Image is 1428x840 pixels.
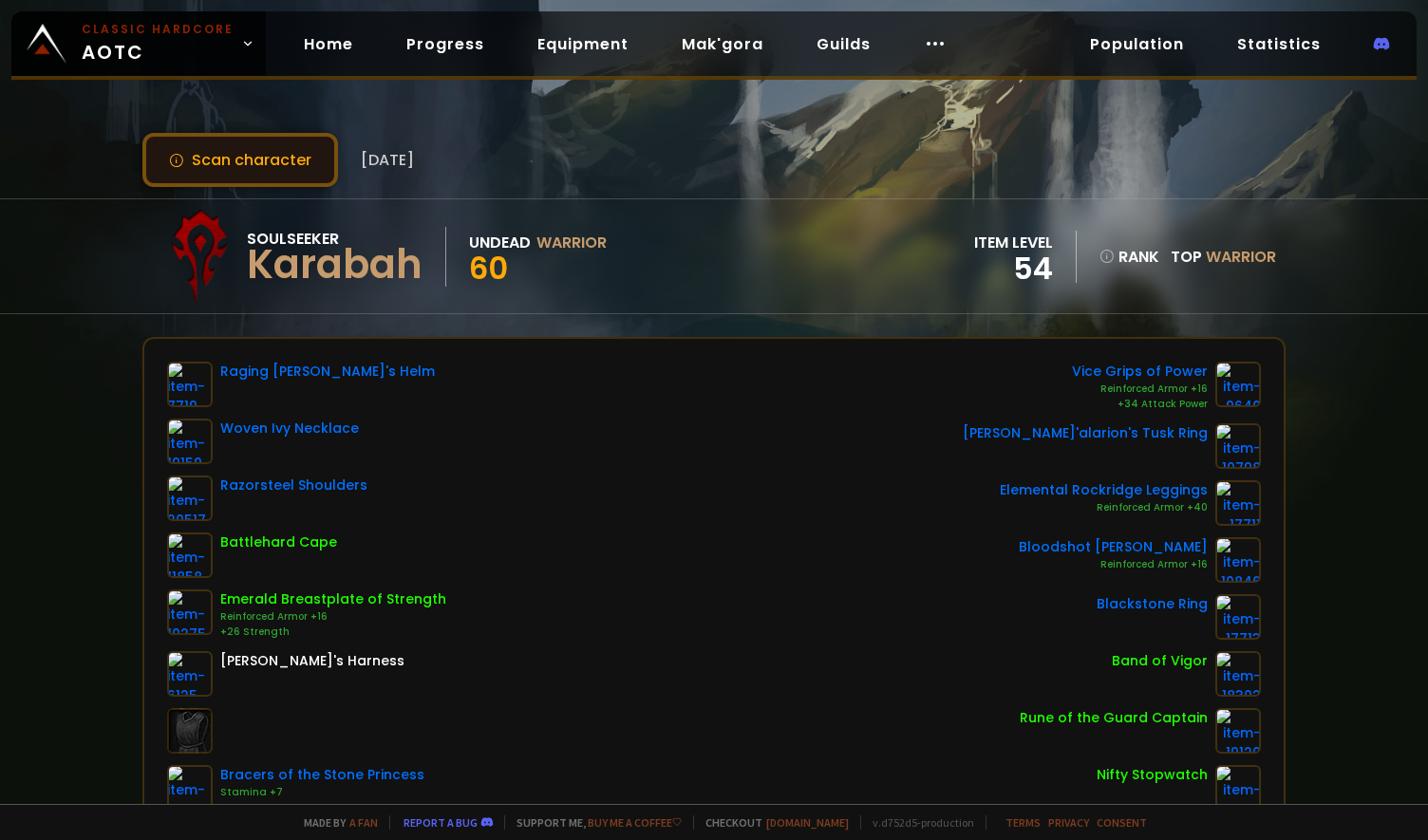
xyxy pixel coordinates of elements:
div: Reinforced Armor +40 [1000,500,1208,515]
div: Woven Ivy Necklace [220,419,359,439]
img: item-6125 [167,651,213,697]
a: Guilds [801,25,886,64]
img: item-2820 [1215,765,1261,811]
div: Emerald Breastplate of Strength [220,589,446,609]
a: Progress [391,25,499,64]
img: item-9640 [1215,362,1261,407]
div: +34 Attack Power [1072,397,1208,412]
a: Equipment [522,25,644,64]
img: item-19159 [167,419,213,464]
span: Made by [292,815,378,830]
div: +26 Strength [220,625,446,640]
span: [DATE] [361,148,414,172]
span: AOTC [82,21,234,66]
div: Bracers of the Stone Princess [220,765,424,785]
div: Top [1171,245,1276,269]
a: [DOMAIN_NAME] [766,815,849,830]
div: Battlehard Cape [220,532,337,552]
img: item-18302 [1215,651,1261,697]
div: [PERSON_NAME]'s Harness [220,651,404,671]
div: Razorsteel Shoulders [220,476,367,495]
a: Consent [1097,815,1147,830]
div: Elemental Rockridge Leggings [1000,480,1208,500]
small: Classic Hardcore [82,21,234,38]
span: v. d752d5 - production [860,815,974,830]
div: [PERSON_NAME]'alarion's Tusk Ring [963,423,1208,443]
div: Karabah [247,251,423,279]
span: 60 [469,247,508,289]
div: Reinforced Armor +16 [220,609,446,625]
div: item level [974,231,1053,254]
span: Support me, [504,815,682,830]
a: Home [289,25,368,64]
img: item-10846 [1215,537,1261,583]
a: Terms [1005,815,1041,830]
a: Statistics [1222,25,1336,64]
a: a fan [349,815,378,830]
button: Scan character [142,133,338,187]
div: rank [1099,245,1159,269]
a: Mak'gora [667,25,779,64]
div: Nifty Stopwatch [1097,765,1208,785]
img: item-7719 [167,362,213,407]
img: item-17713 [1215,594,1261,640]
img: item-19120 [1215,708,1261,754]
div: Band of Vigor [1112,651,1208,671]
div: Reinforced Armor +16 [1072,382,1208,397]
div: Bloodshot [PERSON_NAME] [1019,537,1208,557]
div: Rune of the Guard Captain [1020,708,1208,728]
a: Report a bug [404,815,478,830]
div: Blackstone Ring [1097,594,1208,614]
div: 54 [974,254,1053,283]
a: Buy me a coffee [588,815,682,830]
img: item-17714 [167,765,213,811]
img: item-11858 [167,532,213,578]
div: Stamina +7 [220,785,424,800]
div: Undead [469,231,531,254]
span: Warrior [1206,246,1276,268]
div: Vice Grips of Power [1072,362,1208,382]
div: Warrior [536,231,607,254]
img: item-10275 [167,589,213,635]
div: Soulseeker [247,227,423,251]
img: item-10798 [1215,423,1261,469]
a: Population [1075,25,1199,64]
a: Classic HardcoreAOTC [11,11,266,76]
img: item-20517 [167,476,213,521]
div: Raging [PERSON_NAME]'s Helm [220,362,435,382]
div: Reinforced Armor +16 [1019,557,1208,572]
a: Privacy [1048,815,1089,830]
img: item-17711 [1215,480,1261,526]
span: Checkout [693,815,849,830]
